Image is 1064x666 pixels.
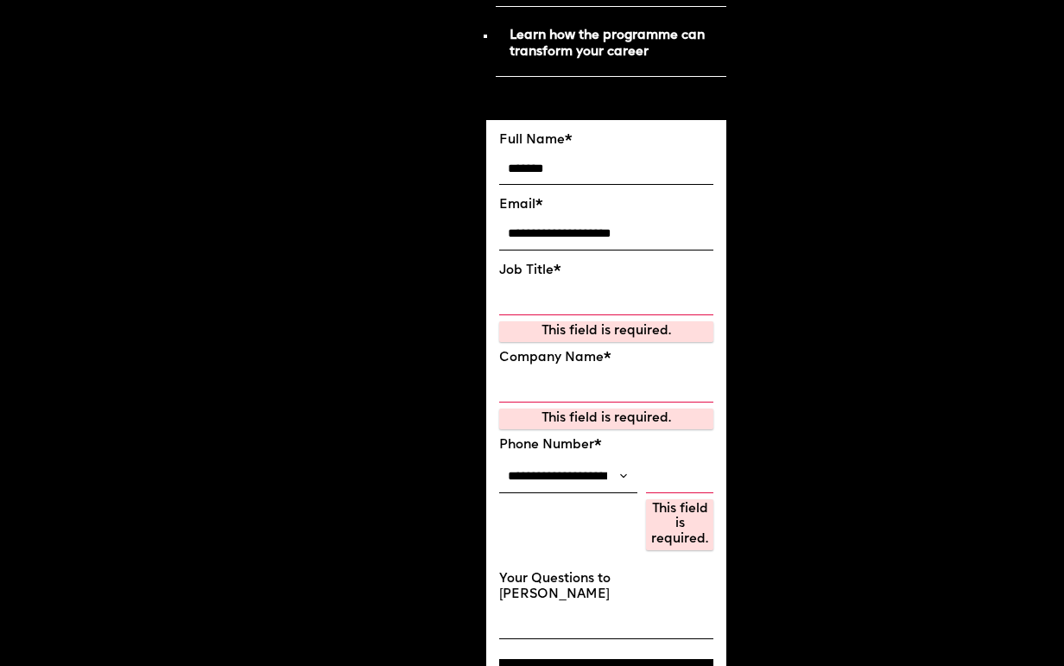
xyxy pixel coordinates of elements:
label: Your Questions to [PERSON_NAME] [499,572,713,602]
label: Job Title [499,263,713,279]
strong: Learn how the programme can transform your career [510,29,705,59]
label: Full Name [499,133,713,149]
label: Email [499,198,713,213]
label: Phone Number [499,438,713,454]
div: This field is required. [504,324,708,339]
div: This field is required. [504,411,708,427]
div: This field is required. [651,502,708,548]
label: Company Name [499,351,713,366]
